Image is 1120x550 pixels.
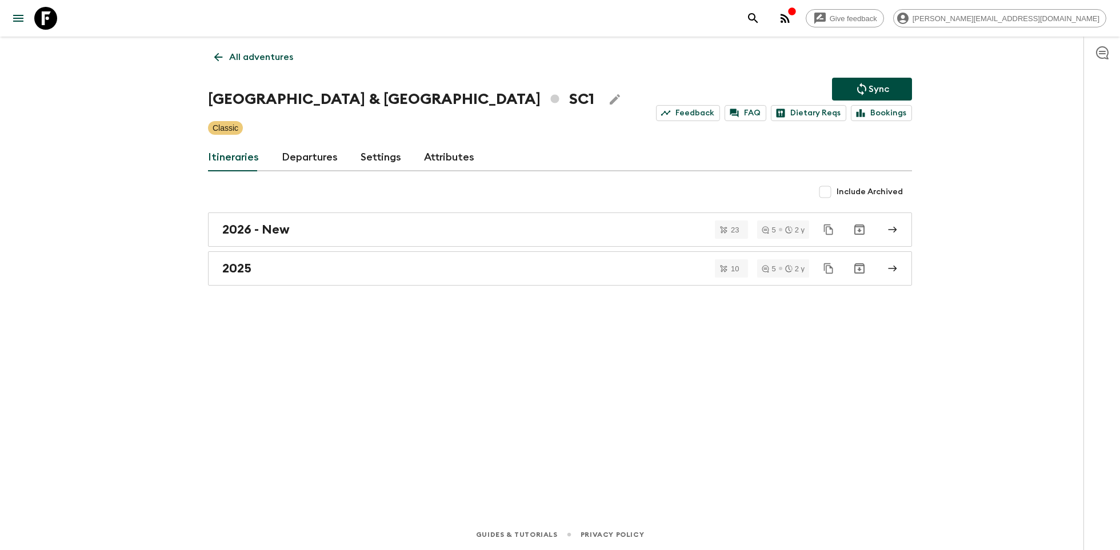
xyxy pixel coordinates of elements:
[851,105,912,121] a: Bookings
[208,88,594,111] h1: [GEOGRAPHIC_DATA] & [GEOGRAPHIC_DATA] SC1
[893,9,1106,27] div: [PERSON_NAME][EMAIL_ADDRESS][DOMAIN_NAME]
[361,144,401,171] a: Settings
[806,9,884,27] a: Give feedback
[869,82,889,96] p: Sync
[818,219,839,240] button: Duplicate
[222,222,290,237] h2: 2026 - New
[7,7,30,30] button: menu
[424,144,474,171] a: Attributes
[213,122,238,134] p: Classic
[724,265,746,272] span: 10
[906,14,1106,23] span: [PERSON_NAME][EMAIL_ADDRESS][DOMAIN_NAME]
[476,528,558,541] a: Guides & Tutorials
[848,218,871,241] button: Archive
[581,528,644,541] a: Privacy Policy
[771,105,846,121] a: Dietary Reqs
[282,144,338,171] a: Departures
[208,46,299,69] a: All adventures
[656,105,720,121] a: Feedback
[208,251,912,286] a: 2025
[208,212,912,247] a: 2026 - New
[832,78,912,101] button: Sync adventure departures to the booking engine
[818,258,839,279] button: Duplicate
[837,186,903,198] span: Include Archived
[762,265,775,272] div: 5
[229,50,293,64] p: All adventures
[823,14,883,23] span: Give feedback
[724,226,746,234] span: 23
[785,226,805,234] div: 2 y
[725,105,766,121] a: FAQ
[742,7,765,30] button: search adventures
[222,261,251,276] h2: 2025
[208,144,259,171] a: Itineraries
[848,257,871,280] button: Archive
[785,265,805,272] div: 2 y
[762,226,775,234] div: 5
[603,88,626,111] button: Edit Adventure Title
